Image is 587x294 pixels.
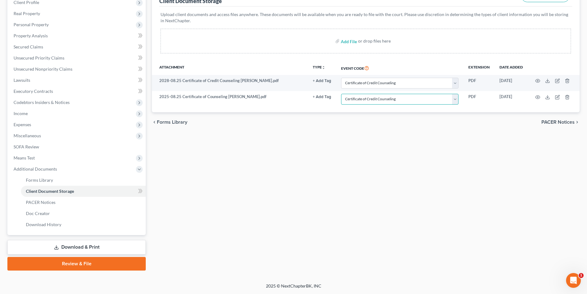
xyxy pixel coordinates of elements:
th: Event Code [336,61,463,75]
td: PDF [463,91,495,107]
a: Executory Contracts [9,86,146,97]
span: Codebtors Insiders & Notices [14,100,70,105]
span: Forms Library [157,120,187,125]
span: Miscellaneous [14,133,41,138]
a: Property Analysis [9,30,146,41]
button: chevron_left Forms Library [152,120,187,125]
a: Unsecured Nonpriority Claims [9,64,146,75]
div: or drop files here [358,38,391,44]
a: Review & File [7,257,146,271]
span: Executory Contracts [14,89,53,94]
a: + Add Tag [313,94,331,100]
button: + Add Tag [313,79,331,83]
a: Lawsuits [9,75,146,86]
p: Upload client documents and access files anywhere. These documents will be available when you are... [161,11,571,24]
th: Attachment [152,61,308,75]
a: Client Document Storage [21,186,146,197]
span: Means Test [14,155,35,160]
td: PDF [463,75,495,91]
td: 2028-08.25 Certificate of Credit Counseling [PERSON_NAME].pdf [152,75,308,91]
a: SOFA Review [9,141,146,152]
span: Lawsuits [14,77,30,83]
a: Unsecured Priority Claims [9,52,146,64]
a: Forms Library [21,175,146,186]
i: unfold_more [322,66,325,69]
span: Secured Claims [14,44,43,49]
span: Property Analysis [14,33,48,38]
span: 1 [579,273,584,278]
span: Unsecured Priority Claims [14,55,64,60]
span: Doc Creator [26,211,50,216]
div: 2025 © NextChapterBK, INC [118,283,469,294]
span: Download History [26,222,61,227]
td: [DATE] [495,75,528,91]
span: Expenses [14,122,31,127]
button: PACER Notices chevron_right [541,120,580,125]
button: TYPEunfold_more [313,65,325,69]
a: Secured Claims [9,41,146,52]
i: chevron_left [152,120,157,125]
span: Personal Property [14,22,49,27]
a: + Add Tag [313,78,331,84]
button: + Add Tag [313,95,331,99]
th: Date added [495,61,528,75]
a: Download History [21,219,146,230]
i: chevron_right [575,120,580,125]
th: Extension [463,61,495,75]
span: Unsecured Nonpriority Claims [14,66,72,72]
span: Real Property [14,11,40,16]
span: Additional Documents [14,166,57,172]
iframe: Intercom live chat [566,273,581,288]
span: Forms Library [26,177,53,183]
a: Download & Print [7,240,146,255]
span: PACER Notices [26,200,55,205]
span: Income [14,111,28,116]
span: PACER Notices [541,120,575,125]
span: SOFA Review [14,144,39,149]
a: Doc Creator [21,208,146,219]
td: [DATE] [495,91,528,107]
td: 2025-08.25 Certificate of Counseling [PERSON_NAME].pdf [152,91,308,107]
span: Client Document Storage [26,188,74,194]
a: PACER Notices [21,197,146,208]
